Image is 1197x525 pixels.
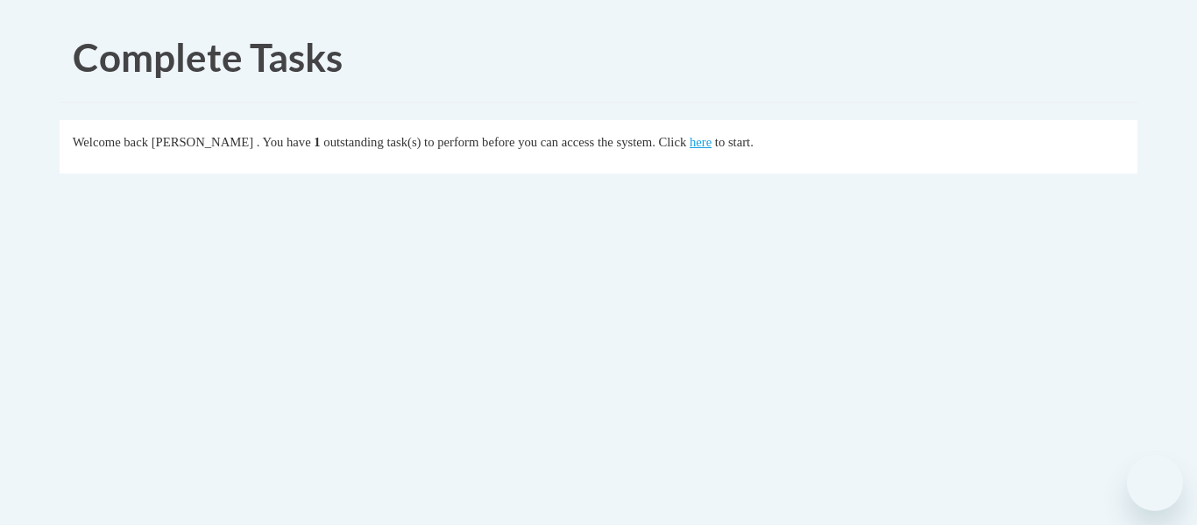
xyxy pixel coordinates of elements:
[1127,455,1183,511] iframe: Button to launch messaging window
[690,135,712,149] a: here
[314,135,320,149] span: 1
[152,135,253,149] span: [PERSON_NAME]
[73,135,148,149] span: Welcome back
[323,135,686,149] span: outstanding task(s) to perform before you can access the system. Click
[73,34,343,80] span: Complete Tasks
[715,135,754,149] span: to start.
[257,135,311,149] span: . You have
